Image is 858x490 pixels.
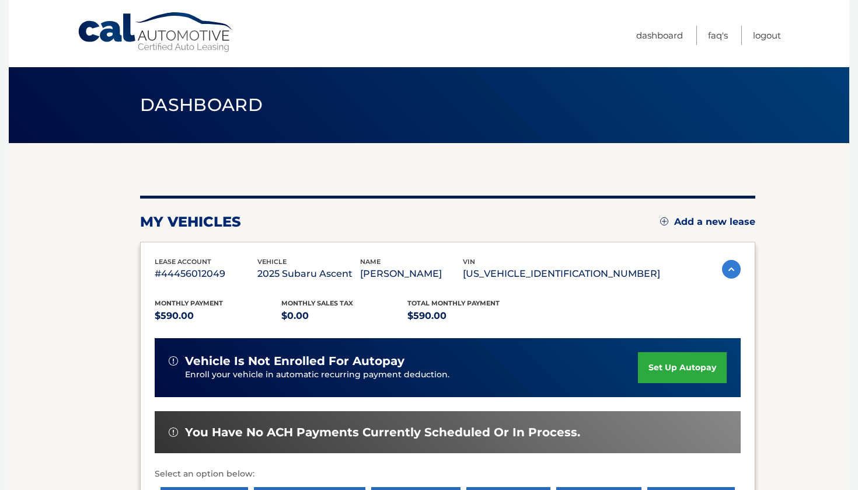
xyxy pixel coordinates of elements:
a: Logout [753,26,781,45]
span: Monthly sales Tax [281,299,353,307]
p: Enroll your vehicle in automatic recurring payment deduction. [185,369,638,381]
p: $590.00 [155,308,281,324]
a: Cal Automotive [77,12,235,53]
img: alert-white.svg [169,428,178,437]
span: vehicle is not enrolled for autopay [185,354,404,369]
img: alert-white.svg [169,356,178,366]
p: #44456012049 [155,266,257,282]
span: Dashboard [140,94,263,116]
a: set up autopay [638,352,727,383]
span: Total Monthly Payment [407,299,500,307]
span: vin [463,258,475,266]
span: Monthly Payment [155,299,223,307]
span: lease account [155,258,211,266]
span: You have no ACH payments currently scheduled or in process. [185,425,580,440]
p: 2025 Subaru Ascent [257,266,360,282]
a: Dashboard [636,26,683,45]
p: $0.00 [281,308,408,324]
span: name [360,258,381,266]
a: Add a new lease [660,216,755,228]
p: [PERSON_NAME] [360,266,463,282]
p: $590.00 [407,308,534,324]
a: FAQ's [708,26,728,45]
span: vehicle [257,258,287,266]
p: Select an option below: [155,467,741,481]
img: add.svg [660,217,668,225]
img: accordion-active.svg [722,260,741,279]
p: [US_VEHICLE_IDENTIFICATION_NUMBER] [463,266,660,282]
h2: my vehicles [140,213,241,231]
